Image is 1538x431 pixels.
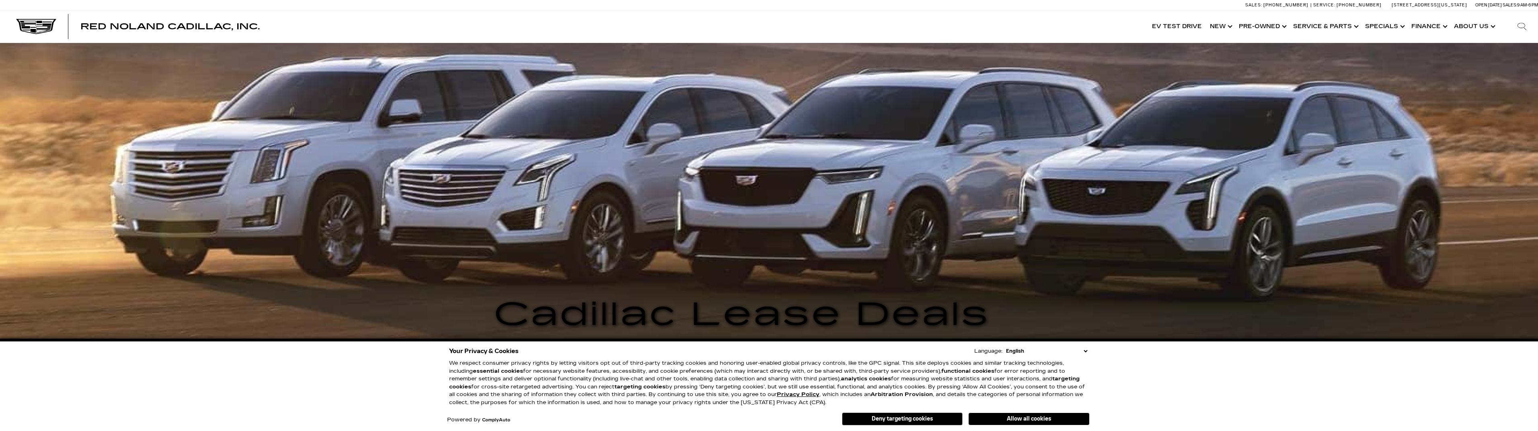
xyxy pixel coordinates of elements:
[1337,2,1382,8] span: [PHONE_NUMBER]
[473,368,523,374] strong: essential cookies
[1313,2,1335,8] span: Service:
[494,297,1045,403] h1: Cadillac Lease Deals near [GEOGRAPHIC_DATA]
[969,413,1089,425] button: Allow all cookies
[447,417,510,423] div: Powered by
[1289,10,1361,43] a: Service & Parts
[1503,2,1517,8] span: Sales:
[1004,347,1089,355] select: Language Select
[841,376,891,382] strong: analytics cookies
[1245,3,1310,7] a: Sales: [PHONE_NUMBER]
[449,345,519,357] span: Your Privacy & Cookies
[16,19,56,34] img: Cadillac Dark Logo with Cadillac White Text
[80,22,260,31] span: Red Noland Cadillac, Inc.
[974,349,1002,354] div: Language:
[1148,10,1206,43] a: EV Test Drive
[1206,10,1235,43] a: New
[80,22,260,31] a: Red Noland Cadillac, Inc.
[449,376,1080,390] strong: targeting cookies
[1245,2,1262,8] span: Sales:
[1235,10,1289,43] a: Pre-Owned
[1392,2,1467,8] a: [STREET_ADDRESS][US_STATE]
[1475,2,1502,8] span: Open [DATE]
[1263,2,1308,8] span: [PHONE_NUMBER]
[842,413,963,425] button: Deny targeting cookies
[1517,2,1538,8] span: 9 AM-6 PM
[1450,10,1498,43] a: About Us
[871,391,933,398] strong: Arbitration Provision
[777,391,819,398] a: Privacy Policy
[1407,10,1450,43] a: Finance
[1361,10,1407,43] a: Specials
[614,384,665,390] strong: targeting cookies
[1310,3,1384,7] a: Service: [PHONE_NUMBER]
[482,418,510,423] a: ComplyAuto
[941,368,994,374] strong: functional cookies
[449,360,1089,406] p: We respect consumer privacy rights by letting visitors opt out of third-party tracking cookies an...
